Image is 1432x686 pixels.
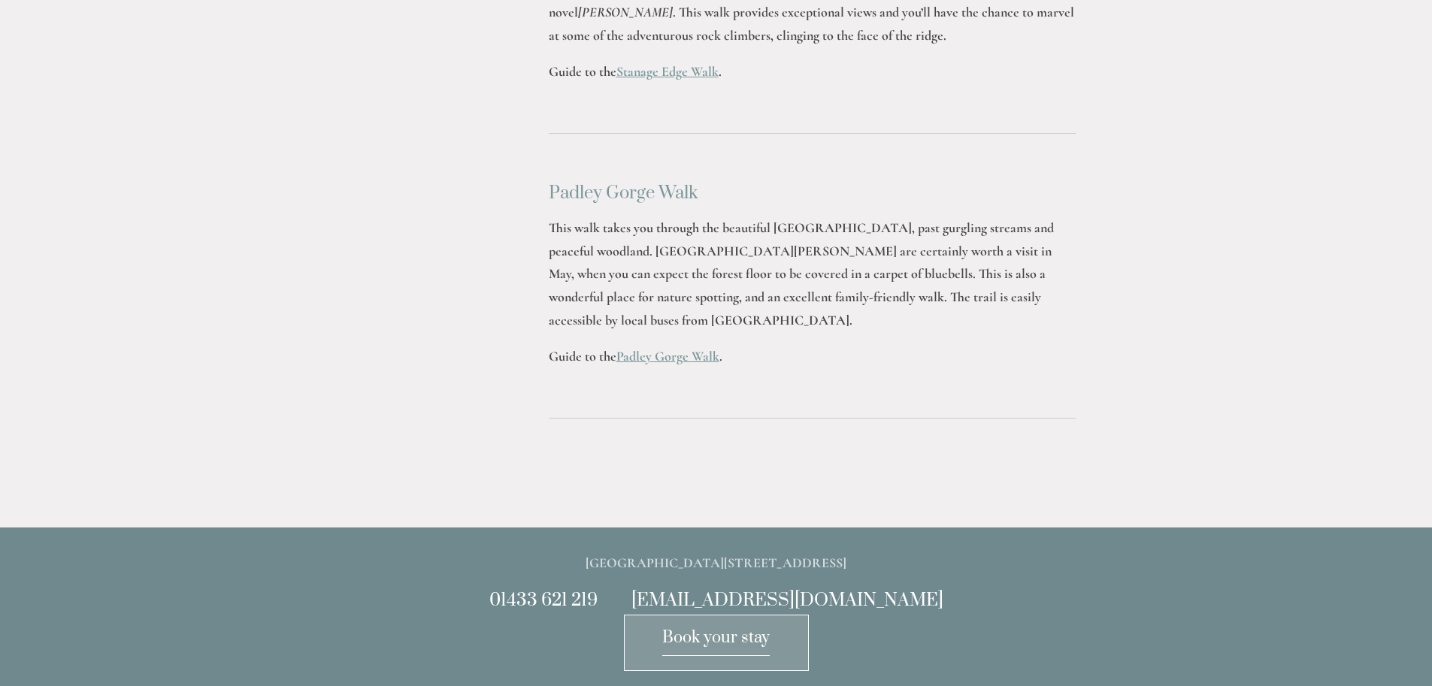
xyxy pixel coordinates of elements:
a: 01433 621 219 [489,589,598,612]
a: Stanage Edge Walk [616,63,719,80]
a: Book your stay [624,615,809,671]
p: [GEOGRAPHIC_DATA][STREET_ADDRESS] [357,552,1076,575]
p: Guide to the . [549,345,1076,368]
p: This walk takes you through the beautiful [GEOGRAPHIC_DATA], past gurgling streams and peaceful w... [549,216,1076,331]
a: [EMAIL_ADDRESS][DOMAIN_NAME] [631,589,943,612]
p: Guide to the . [549,60,1076,83]
em: [PERSON_NAME] [578,4,673,20]
a: Padley Gorge Walk [616,348,719,364]
h2: Padley Gorge Walk [549,183,1076,203]
span: Book your stay [662,627,770,656]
